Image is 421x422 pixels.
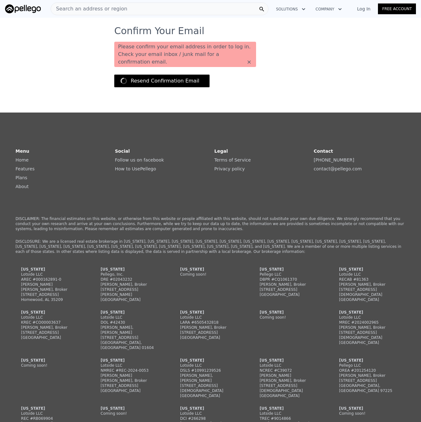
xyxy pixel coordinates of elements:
a: Log In [349,6,378,12]
div: TREC #9014866 [260,416,320,421]
div: Lotside LLC [339,315,400,320]
strong: Menu [16,149,29,154]
div: Coming soon! [260,315,320,320]
div: [GEOGRAPHIC_DATA], [GEOGRAPHIC_DATA] 01604 [101,340,161,350]
a: Free Account [378,3,416,14]
div: NCREC #C39072 [260,368,320,373]
div: [PERSON_NAME], Broker [180,325,241,330]
div: [GEOGRAPHIC_DATA], [GEOGRAPHIC_DATA] 97225 [339,383,400,393]
div: [US_STATE] [21,406,82,411]
div: Lotside LLC [21,272,82,277]
div: [US_STATE] [101,267,161,272]
div: [STREET_ADDRESS][DEMOGRAPHIC_DATA] [180,383,241,393]
div: Lotside LLC [21,315,82,320]
div: Lotside LLC [21,411,82,416]
div: Lotside LLC [101,363,161,368]
div: [STREET_ADDRESS][PERSON_NAME] [101,287,161,297]
div: Coming soon! [180,272,241,277]
div: [US_STATE] [180,310,241,315]
div: Coming soon! [339,411,400,416]
div: [GEOGRAPHIC_DATA] [339,297,400,302]
div: [US_STATE] [101,358,161,363]
div: [PERSON_NAME], Broker [101,282,161,287]
div: Lotside LLC [101,315,161,320]
div: [GEOGRAPHIC_DATA] [101,388,161,393]
div: [PERSON_NAME] [PERSON_NAME], Broker [260,373,320,383]
div: [US_STATE] [339,406,400,411]
a: Plans [16,175,27,180]
a: Terms of Service [214,157,251,162]
p: DISCLAIMER: The financial estimates on this website, or otherwise from this website or people aff... [16,216,405,231]
div: [STREET_ADDRESS] [180,330,241,335]
div: [STREET_ADDRESS] [260,287,320,292]
div: [STREET_ADDRESS][DEMOGRAPHIC_DATA] [339,330,400,340]
div: [PERSON_NAME], Broker [21,325,82,330]
div: Lotside LLC [260,363,320,368]
div: [PERSON_NAME], [PERSON_NAME] [180,373,241,383]
div: [US_STATE] [339,267,400,272]
div: [GEOGRAPHIC_DATA] [339,340,400,345]
div: [GEOGRAPHIC_DATA] [260,393,320,398]
div: REC #RB069904 [21,416,82,421]
div: AREC #000162891-0 [21,277,82,282]
div: [US_STATE] [260,267,320,272]
span: Search an address or region [51,5,127,13]
div: [PERSON_NAME], Broker [260,282,320,287]
div: [US_STATE] [21,267,82,272]
div: DOL #42430 [101,320,161,325]
a: Privacy policy [214,166,245,171]
div: [STREET_ADDRESS] [21,330,82,335]
div: MREC #2024002965 [339,320,400,325]
div: LARA #6505432818 [180,320,241,325]
div: DRE #02043232 [101,277,161,282]
div: [PERSON_NAME], Broker [339,373,400,378]
div: Coming soon! [101,411,161,416]
img: Pellego [5,4,41,13]
div: [US_STATE] [180,267,241,272]
div: OREA #201254120 [339,368,400,373]
div: [GEOGRAPHIC_DATA] [180,393,241,398]
div: [STREET_ADDRESS][DEMOGRAPHIC_DATA] [260,383,320,393]
div: Pellego LLC [260,272,320,277]
div: [US_STATE] [260,310,320,315]
div: Lotside LLC [180,363,241,368]
strong: Legal [214,149,228,154]
div: [US_STATE] [180,358,241,363]
div: [US_STATE] [339,310,400,315]
div: Lotside LLC [180,315,241,320]
div: [US_STATE] [21,358,82,363]
div: [STREET_ADDRESS] [101,383,161,388]
div: Lotside LLC [180,411,241,416]
strong: Contact [314,149,333,154]
div: [US_STATE] [339,358,400,363]
div: DCI #266298 [180,416,241,421]
div: [GEOGRAPHIC_DATA] [180,335,241,340]
div: [GEOGRAPHIC_DATA] [260,292,320,297]
div: Homewood, AL 35209 [21,297,82,302]
div: Coming soon! [21,363,82,368]
button: × [246,59,252,65]
div: [US_STATE] [260,406,320,411]
div: [GEOGRAPHIC_DATA] [21,335,82,340]
div: [STREET_ADDRESS] [101,335,161,340]
div: [PERSON_NAME], [PERSON_NAME] [101,325,161,335]
div: [US_STATE] [260,358,320,363]
div: [STREET_ADDRESS] [339,378,400,383]
button: Company [311,3,347,15]
div: [PERSON_NAME], Broker [339,325,400,330]
h3: Confirm Your Email [114,25,307,37]
div: [STREET_ADDRESS] [21,292,82,297]
div: Please confirm your email address in order to log in. Check your email inbox / junk mail for a co... [114,42,256,67]
div: [GEOGRAPHIC_DATA] [101,297,161,302]
p: DISCLOSURE: We are a licensed real estate brokerage in [US_STATE], [US_STATE], [US_STATE], [US_ST... [16,239,405,254]
div: Pellego LLC [339,363,400,368]
strong: Social [115,149,130,154]
a: Home [16,157,28,162]
div: KREC #CO00003637 [21,320,82,325]
a: [PHONE_NUMBER] [314,157,354,162]
div: NMREC #REC-2024-0053 [101,368,161,373]
button: Resend Confirmation Email [114,75,210,87]
div: [US_STATE] [180,406,241,411]
a: Follow us on facebook [115,157,164,162]
a: Features [16,166,35,171]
